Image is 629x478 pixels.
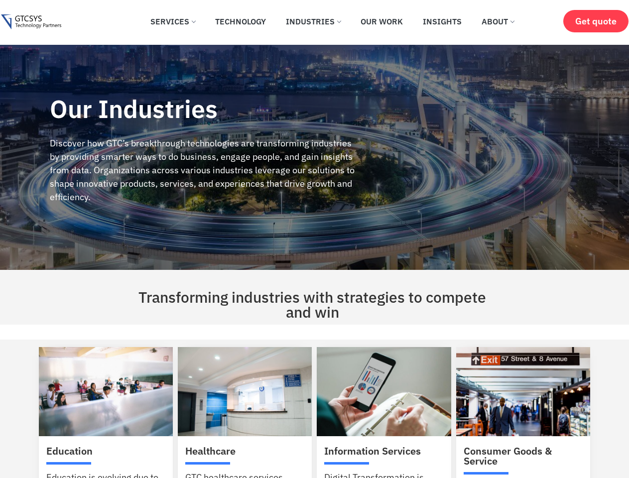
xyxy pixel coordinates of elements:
a: Technology [208,10,273,32]
span: Get quote [575,16,617,26]
a: About [474,10,521,32]
h2: Education [46,446,165,456]
a: Get quote [563,10,629,32]
h2: Information Services [324,446,443,456]
div: Discover how GTC’s breakthrough technologies are transforming industries by providing smarter way... [50,136,356,204]
h2: Our Industries [50,97,356,121]
a: Services [143,10,203,32]
a: Insights [415,10,469,32]
img: healthcare-technology-solutions [178,347,312,436]
h2: Healthcare [185,446,304,456]
h2: Transforming industries with strategies to compete and win [131,290,494,320]
img: education-technology-solutions [39,347,173,436]
img: Gtcsys logo [1,14,61,30]
img: information-service-and-publishing-solutions [317,347,451,436]
a: Our Work [353,10,410,32]
h2: Consumer Goods & Service [464,446,583,466]
img: consumer-goods-technology-solutions [456,347,590,436]
iframe: chat widget [567,416,629,463]
a: Industries [278,10,348,32]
